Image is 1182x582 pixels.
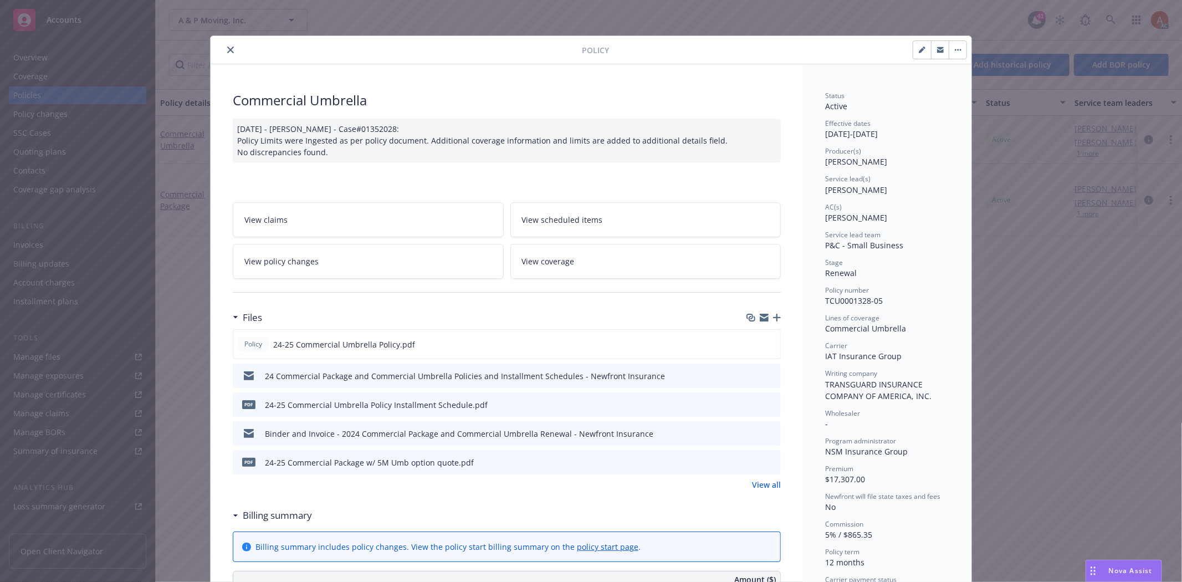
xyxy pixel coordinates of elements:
span: Renewal [825,268,857,278]
span: pdf [242,458,255,466]
div: Files [233,310,262,325]
a: View all [752,479,781,491]
span: NSM Insurance Group [825,446,908,457]
span: Carrier [825,341,847,350]
span: View scheduled items [522,214,603,226]
h3: Files [243,310,262,325]
span: View policy changes [244,256,319,267]
span: TRANSGUARD INSURANCE COMPANY OF AMERICA, INC. [825,379,932,401]
button: download file [749,457,758,468]
span: Policy [582,44,609,56]
span: Service lead team [825,230,881,239]
span: 5% / $865.35 [825,529,872,540]
div: Billing summary includes policy changes. View the policy start billing summary on the . [255,541,641,553]
div: [DATE] - [DATE] [825,119,949,140]
button: download file [748,339,757,350]
a: View claims [233,202,504,237]
button: download file [749,428,758,440]
button: download file [749,399,758,411]
div: Commercial Umbrella [233,91,781,110]
span: View claims [244,214,288,226]
span: Nova Assist [1109,566,1153,575]
div: 24-25 Commercial Umbrella Policy Installment Schedule.pdf [265,399,488,411]
span: Active [825,101,847,111]
h3: Billing summary [243,508,312,523]
a: View scheduled items [510,202,781,237]
span: Newfront will file state taxes and fees [825,492,940,501]
button: preview file [766,399,776,411]
button: preview file [766,339,776,350]
button: preview file [766,370,776,382]
button: Nova Assist [1086,560,1162,582]
span: TCU0001328-05 [825,295,883,306]
span: [PERSON_NAME] [825,212,887,223]
span: 12 months [825,557,864,568]
div: Binder and Invoice - 2024 Commercial Package and Commercial Umbrella Renewal - Newfront Insurance [265,428,653,440]
span: $17,307.00 [825,474,865,484]
a: View policy changes [233,244,504,279]
span: View coverage [522,256,575,267]
span: - [825,418,828,429]
span: Effective dates [825,119,871,128]
div: 24 Commercial Package and Commercial Umbrella Policies and Installment Schedules - Newfront Insur... [265,370,665,382]
span: Wholesaler [825,409,860,418]
a: View coverage [510,244,781,279]
span: Policy [242,339,264,349]
button: preview file [766,457,776,468]
div: 24-25 Commercial Package w/ 5M Umb option quote.pdf [265,457,474,468]
span: P&C - Small Business [825,240,903,251]
span: 24-25 Commercial Umbrella Policy.pdf [273,339,415,350]
span: Lines of coverage [825,313,879,323]
span: Program administrator [825,436,896,446]
button: download file [749,370,758,382]
span: [PERSON_NAME] [825,156,887,167]
div: Billing summary [233,508,312,523]
span: IAT Insurance Group [825,351,902,361]
span: Commercial Umbrella [825,323,906,334]
a: policy start page [577,542,638,552]
div: [DATE] - [PERSON_NAME] - Case#01352028: Policy Limits were Ingested as per policy document. Addit... [233,119,781,162]
span: Policy term [825,547,859,557]
button: close [224,43,237,57]
span: AC(s) [825,202,842,212]
span: Writing company [825,369,877,378]
span: No [825,502,836,512]
button: preview file [766,428,776,440]
span: Policy number [825,285,869,295]
div: Drag to move [1086,560,1100,581]
span: [PERSON_NAME] [825,185,887,195]
span: Producer(s) [825,146,861,156]
span: pdf [242,400,255,409]
span: Status [825,91,845,100]
span: Premium [825,464,853,473]
span: Commission [825,519,863,529]
span: Service lead(s) [825,174,871,183]
span: Stage [825,258,843,267]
